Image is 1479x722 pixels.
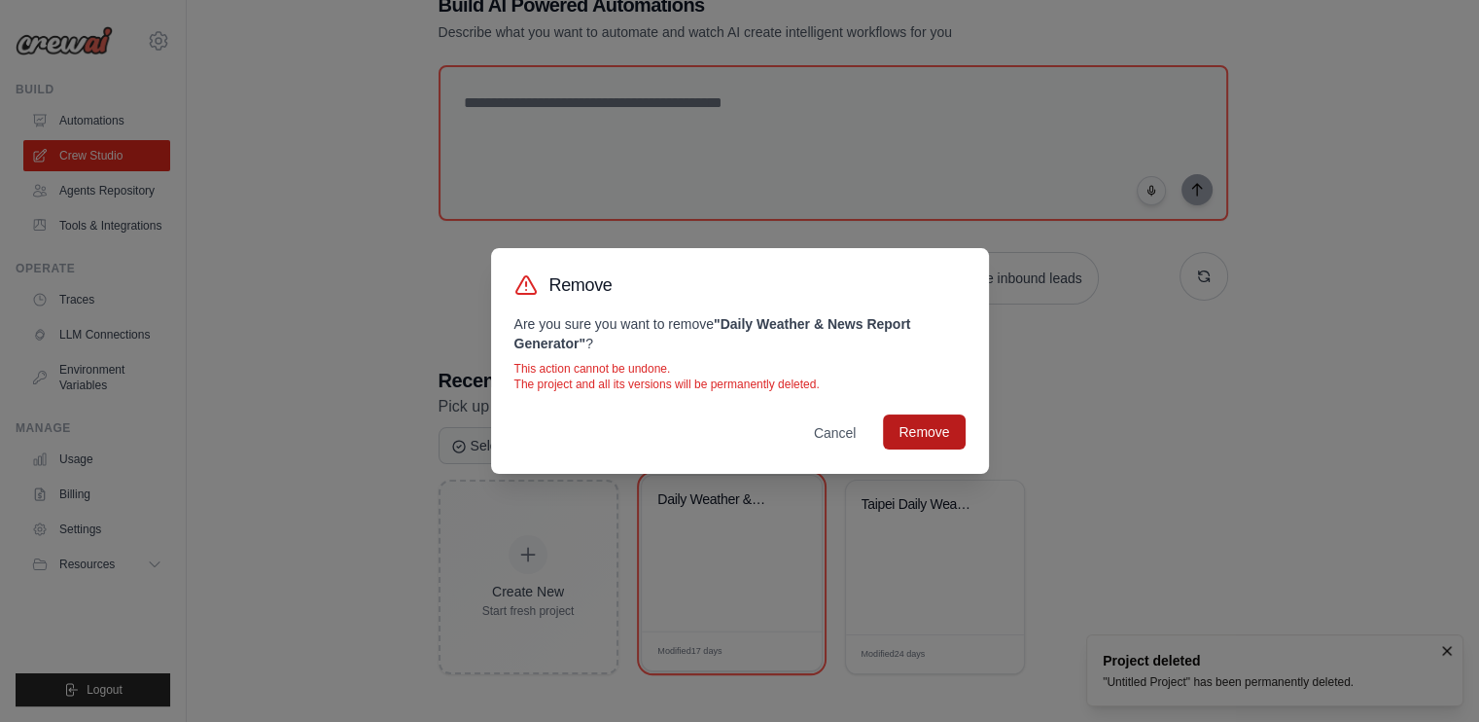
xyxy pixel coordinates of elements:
p: Are you sure you want to remove ? [514,314,966,353]
p: This action cannot be undone. [514,361,966,377]
h3: Remove [549,271,613,299]
button: Cancel [798,415,872,451]
button: Remove [883,415,965,450]
p: The project and all its versions will be permanently deleted. [514,377,966,392]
